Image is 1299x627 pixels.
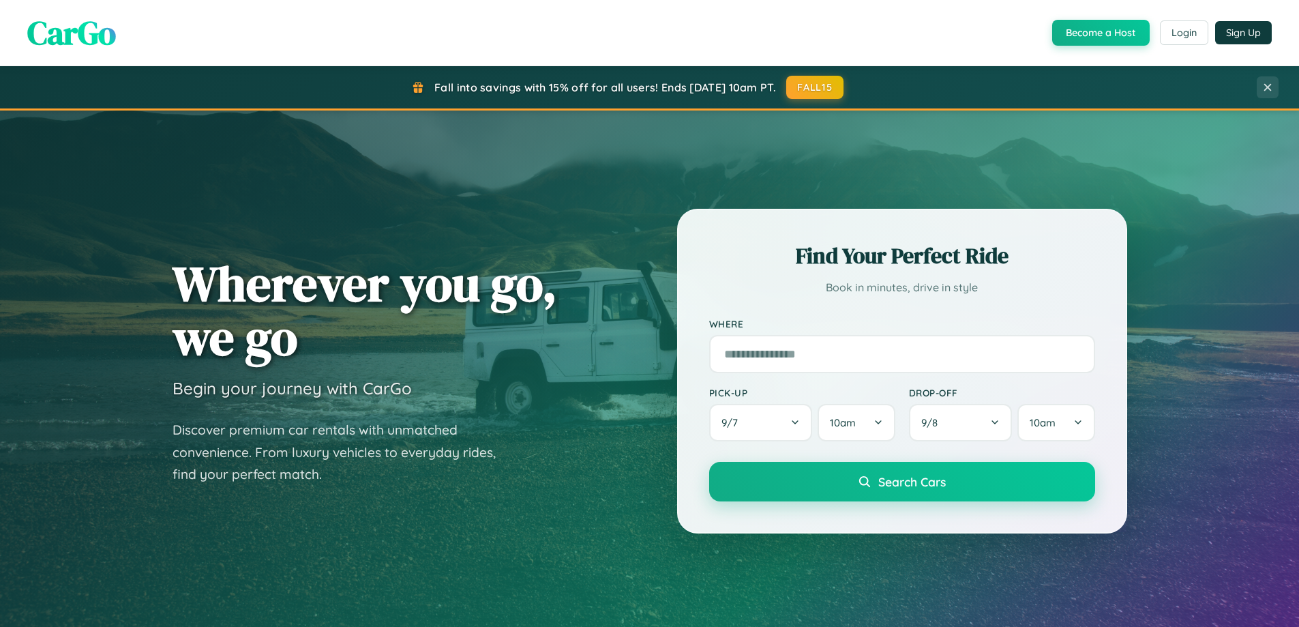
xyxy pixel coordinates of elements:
[709,462,1095,501] button: Search Cars
[909,404,1013,441] button: 9/8
[878,474,946,489] span: Search Cars
[709,387,895,398] label: Pick-up
[173,378,412,398] h3: Begin your journey with CarGo
[709,404,813,441] button: 9/7
[1215,21,1272,44] button: Sign Up
[434,81,776,94] span: Fall into savings with 15% off for all users! Ends [DATE] 10am PT.
[909,387,1095,398] label: Drop-off
[27,10,116,55] span: CarGo
[1052,20,1150,46] button: Become a Host
[173,419,513,486] p: Discover premium car rentals with unmatched convenience. From luxury vehicles to everyday rides, ...
[709,241,1095,271] h2: Find Your Perfect Ride
[721,416,745,429] span: 9 / 7
[818,404,895,441] button: 10am
[1160,20,1208,45] button: Login
[786,76,843,99] button: FALL15
[709,318,1095,330] label: Where
[921,416,944,429] span: 9 / 8
[1017,404,1094,441] button: 10am
[173,257,557,364] h1: Wherever you go, we go
[1030,416,1056,429] span: 10am
[709,278,1095,297] p: Book in minutes, drive in style
[830,416,856,429] span: 10am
